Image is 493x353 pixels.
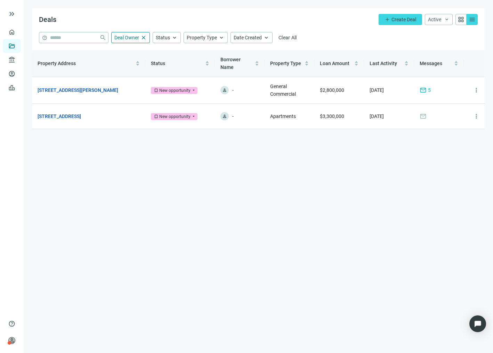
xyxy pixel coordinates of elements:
[38,86,118,94] a: [STREET_ADDRESS][PERSON_NAME]
[473,113,480,120] span: more_vert
[154,88,159,93] span: bookmark
[270,84,296,97] span: General Commercial
[38,112,81,120] a: [STREET_ADDRESS]
[270,113,296,119] span: Apartments
[420,61,442,66] span: Messages
[232,86,234,94] span: -
[38,61,76,66] span: Property Address
[8,10,16,18] button: keyboard_double_arrow_right
[151,61,165,66] span: Status
[370,113,384,119] span: [DATE]
[320,61,349,66] span: Loan Amount
[275,32,300,43] button: Clear All
[370,87,384,93] span: [DATE]
[8,337,15,344] span: person
[156,35,170,40] span: Status
[379,14,422,25] button: addCreate Deal
[140,34,147,41] span: close
[469,315,486,332] div: Open Intercom Messenger
[425,14,453,25] button: Activekeyboard_arrow_down
[385,17,390,22] span: add
[154,114,159,119] span: bookmark
[8,56,13,63] span: account_balance
[270,61,301,66] span: Property Type
[320,113,344,119] span: $3,300,000
[263,34,269,41] span: keyboard_arrow_up
[222,88,227,93] span: person
[469,83,483,97] button: more_vert
[458,16,464,23] span: grid_view
[391,17,416,22] span: Create Deal
[420,87,427,94] span: mail
[222,114,227,119] span: person
[187,35,217,40] span: Property Type
[218,34,225,41] span: keyboard_arrow_up
[428,86,431,94] span: 5
[159,87,191,94] div: New opportunity
[428,17,441,22] span: Active
[234,35,262,40] span: Date Created
[370,61,397,66] span: Last Activity
[220,57,241,70] span: Borrower Name
[159,113,191,120] div: New opportunity
[320,87,344,93] span: $2,800,000
[8,320,15,327] span: help
[114,35,139,40] span: Deal Owner
[444,17,450,22] span: keyboard_arrow_down
[473,87,480,94] span: more_vert
[171,34,178,41] span: keyboard_arrow_up
[232,112,234,120] span: -
[42,35,47,40] span: help
[469,16,476,23] span: menu
[278,35,297,40] span: Clear All
[469,109,483,123] button: more_vert
[420,113,427,120] span: mail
